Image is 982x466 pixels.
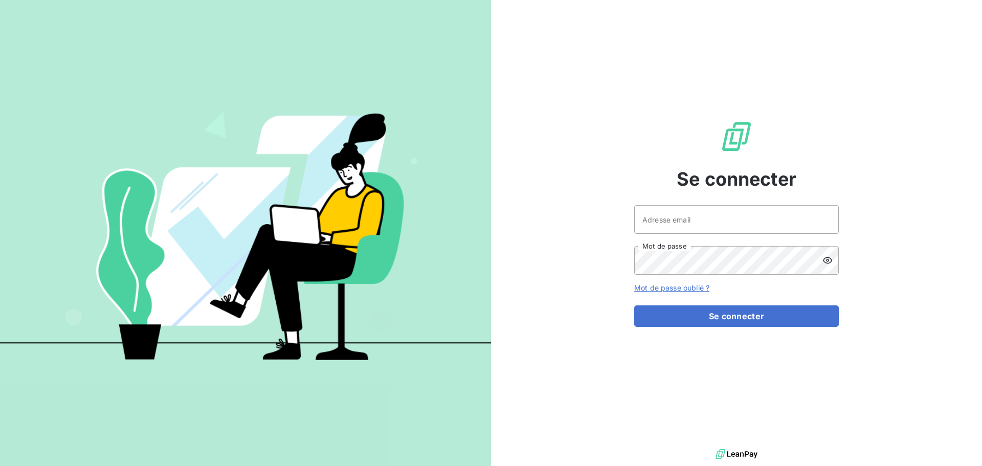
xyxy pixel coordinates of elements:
button: Se connecter [634,305,839,327]
span: Se connecter [677,165,796,193]
img: logo [716,447,757,462]
input: placeholder [634,205,839,234]
a: Mot de passe oublié ? [634,283,709,292]
img: Logo LeanPay [720,120,753,153]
